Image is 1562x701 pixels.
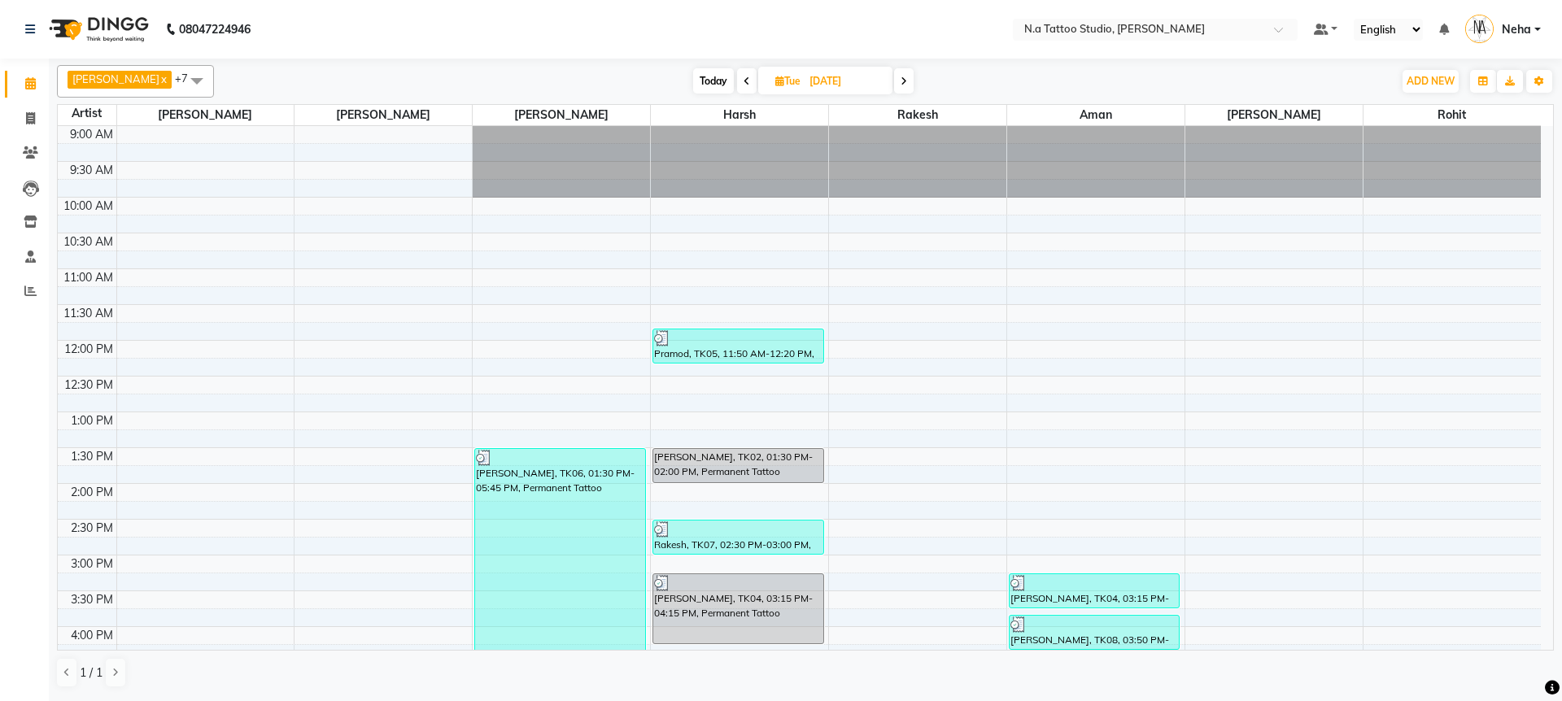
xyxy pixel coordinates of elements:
input: 2025-09-30 [805,69,886,94]
div: 12:30 PM [61,377,116,394]
span: ADD NEW [1407,75,1455,87]
img: Neha [1465,15,1494,43]
div: Artist [58,105,116,122]
div: 10:00 AM [60,198,116,215]
span: 1 / 1 [80,664,103,681]
span: Rakesh [829,105,1006,125]
div: [PERSON_NAME], TK08, 03:50 PM-04:20 PM, Permanent Tattoo [1010,616,1179,649]
span: +7 [175,72,200,85]
div: [PERSON_NAME], TK04, 03:15 PM-04:15 PM, Permanent Tattoo [653,574,822,643]
div: 11:30 AM [60,305,116,322]
span: Today [693,68,734,94]
span: [PERSON_NAME] [1185,105,1363,125]
div: [PERSON_NAME], TK04, 03:15 PM-03:45 PM, Permanent Tattoo [1010,574,1179,607]
span: Neha [1502,21,1531,38]
span: Aman [1007,105,1185,125]
span: [PERSON_NAME] [117,105,295,125]
div: Pramod, TK05, 11:50 AM-12:20 PM, Deposit [653,329,822,363]
span: [PERSON_NAME] [72,72,159,85]
div: 9:00 AM [67,126,116,143]
div: 3:30 PM [68,591,116,608]
div: 11:00 AM [60,269,116,286]
img: logo [41,7,153,52]
div: 9:30 AM [67,162,116,179]
div: Rakesh, TK07, 02:30 PM-03:00 PM, Permanent Tattoo [653,520,822,554]
span: Tue [771,75,805,87]
span: [PERSON_NAME] [295,105,472,125]
div: 2:30 PM [68,520,116,537]
div: 1:30 PM [68,448,116,465]
div: 4:00 PM [68,627,116,644]
div: 2:00 PM [68,484,116,501]
a: x [159,72,167,85]
button: ADD NEW [1403,70,1459,93]
div: 3:00 PM [68,555,116,573]
div: [PERSON_NAME], TK02, 01:30 PM-02:00 PM, Permanent Tattoo [653,449,822,482]
div: 1:00 PM [68,412,116,429]
span: Harsh [651,105,828,125]
b: 08047224946 [179,7,251,52]
span: [PERSON_NAME] [473,105,650,125]
div: 12:00 PM [61,341,116,358]
div: 10:30 AM [60,233,116,250]
span: Rohit [1363,105,1541,125]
